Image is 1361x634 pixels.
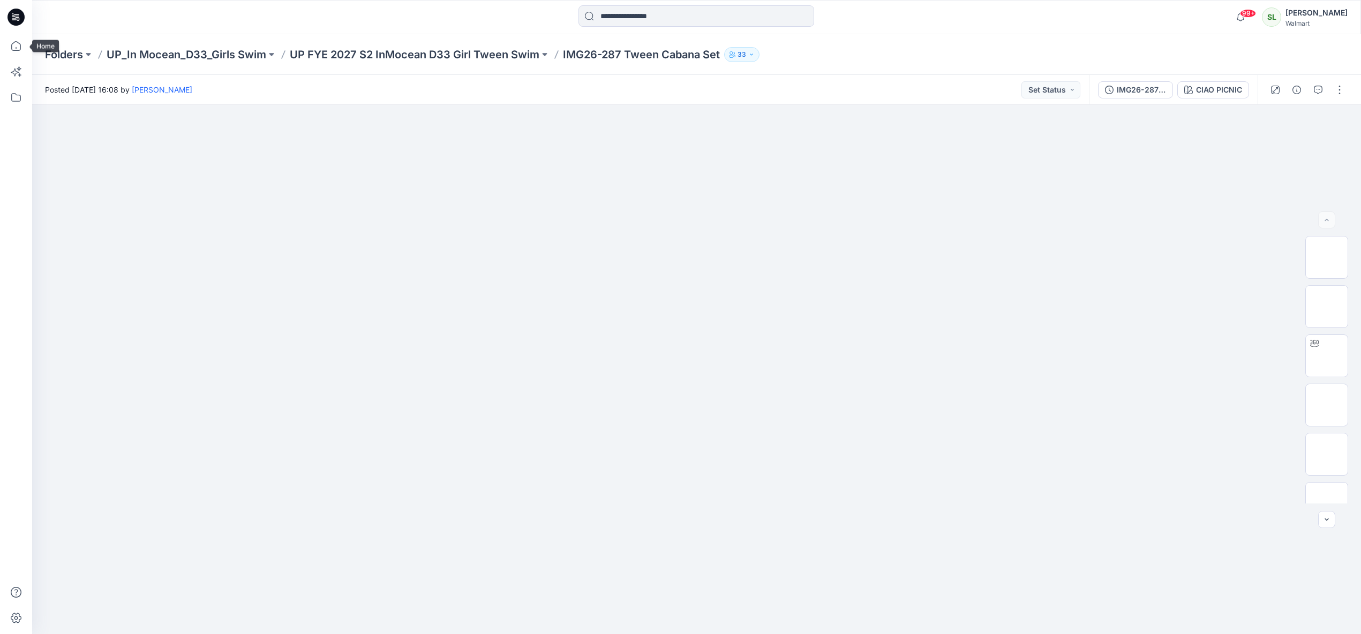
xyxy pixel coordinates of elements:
[1262,7,1281,27] div: SL
[1285,19,1348,27] div: Walmart
[1177,81,1249,98] button: CIAO PICNIC
[1098,81,1173,98] button: IMG26-287 Tween Cabana Set - updated fit-2
[1285,6,1348,19] div: [PERSON_NAME]
[1288,81,1305,98] button: Details
[563,47,720,62] p: IMG26-287 Tween Cabana Set
[45,84,192,95] span: Posted [DATE] 16:08 by
[132,85,192,94] a: [PERSON_NAME]
[45,47,83,62] a: Folders
[290,47,539,62] a: UP FYE 2027 S2 InMocean D33 Girl Tween Swim
[107,47,266,62] a: UP_In Mocean_D33_Girls Swim
[1240,9,1256,18] span: 99+
[1196,84,1242,96] div: CIAO PICNIC
[738,49,746,60] p: 33
[1117,84,1166,96] div: IMG26-287 Tween Cabana Set - updated fit-2
[724,47,760,62] button: 33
